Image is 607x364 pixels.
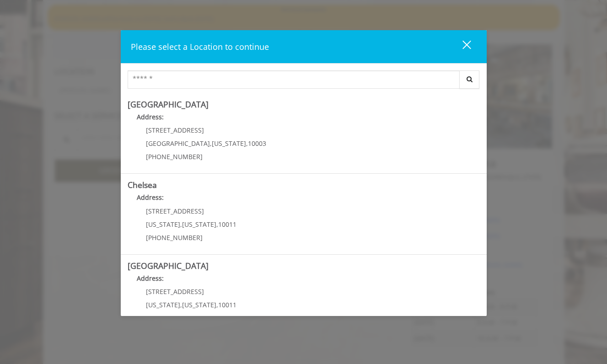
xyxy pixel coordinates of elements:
[248,139,266,148] span: 10003
[446,37,477,56] button: close dialog
[137,193,164,202] b: Address:
[182,300,216,309] span: [US_STATE]
[137,274,164,283] b: Address:
[146,207,204,215] span: [STREET_ADDRESS]
[128,70,480,93] div: Center Select
[180,300,182,309] span: ,
[146,139,210,148] span: [GEOGRAPHIC_DATA]
[216,220,218,229] span: ,
[128,70,460,89] input: Search Center
[218,220,236,229] span: 10011
[128,179,157,190] b: Chelsea
[212,139,246,148] span: [US_STATE]
[146,233,203,242] span: [PHONE_NUMBER]
[128,99,209,110] b: [GEOGRAPHIC_DATA]
[146,300,180,309] span: [US_STATE]
[146,220,180,229] span: [US_STATE]
[218,300,236,309] span: 10011
[137,112,164,121] b: Address:
[216,300,218,309] span: ,
[146,152,203,161] span: [PHONE_NUMBER]
[146,287,204,296] span: [STREET_ADDRESS]
[210,139,212,148] span: ,
[128,260,209,271] b: [GEOGRAPHIC_DATA]
[246,139,248,148] span: ,
[180,220,182,229] span: ,
[182,220,216,229] span: [US_STATE]
[131,41,269,52] span: Please select a Location to continue
[146,126,204,134] span: [STREET_ADDRESS]
[464,76,475,82] i: Search button
[452,40,470,54] div: close dialog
